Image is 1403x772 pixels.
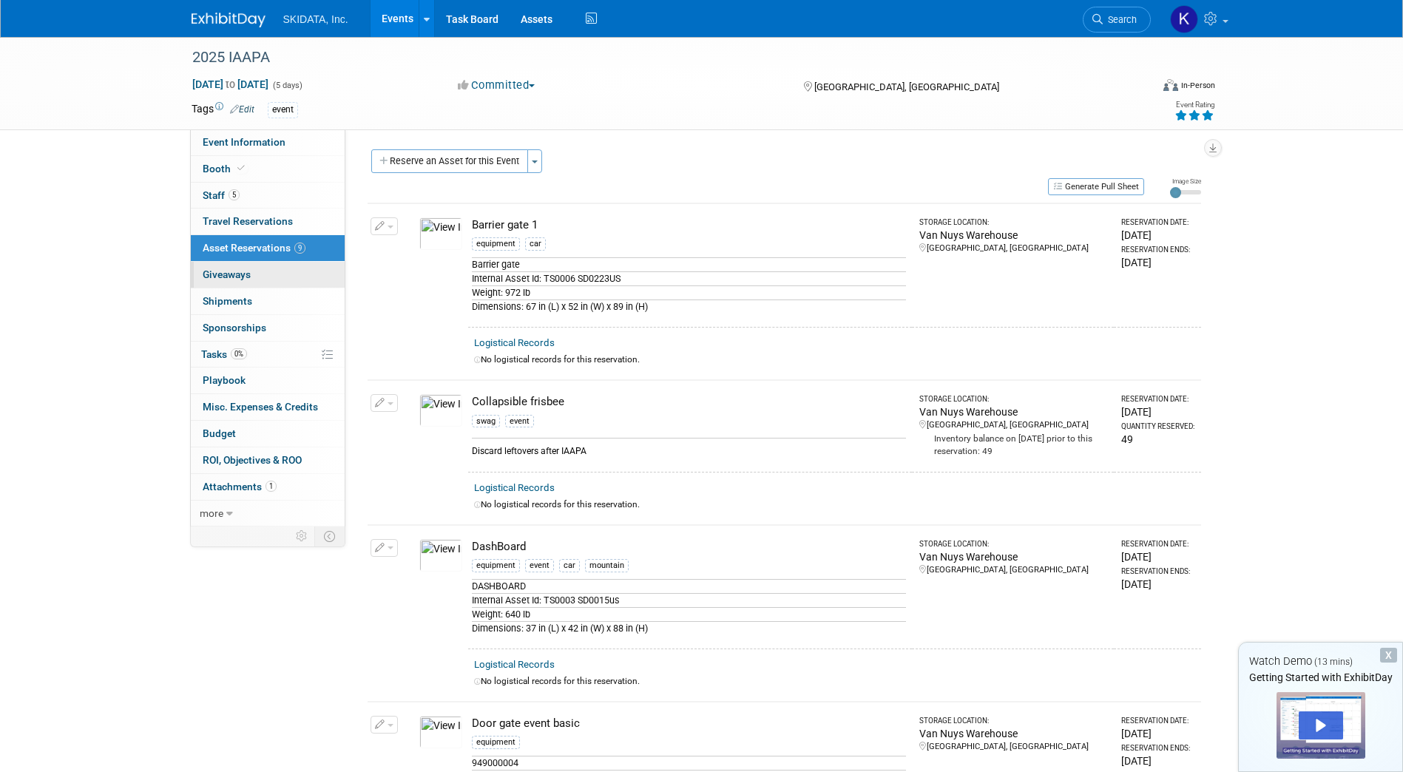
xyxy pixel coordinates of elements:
div: Inventory balance on [DATE] prior to this reservation: 49 [919,431,1109,458]
div: 49 [1121,432,1194,447]
div: Storage Location: [919,217,1109,228]
a: Attachments1 [191,474,345,500]
span: (13 mins) [1314,657,1353,667]
div: car [525,237,546,251]
a: Sponsorships [191,315,345,341]
div: 949000004 [472,756,906,770]
span: Sponsorships [203,322,266,333]
span: Shipments [203,295,252,307]
a: Edit [230,104,254,115]
a: Shipments [191,288,345,314]
div: mountain [585,559,629,572]
div: Image Size [1170,177,1201,186]
a: Search [1083,7,1151,33]
div: event [525,559,554,572]
div: [GEOGRAPHIC_DATA], [GEOGRAPHIC_DATA] [919,243,1109,254]
div: equipment [472,559,520,572]
div: Watch Demo [1239,654,1402,669]
span: Search [1103,14,1137,25]
span: 9 [294,243,305,254]
a: Playbook [191,368,345,393]
div: 2025 IAAPA [187,44,1129,71]
a: Budget [191,421,345,447]
div: [DATE] [1121,754,1194,768]
div: DashBoard [472,539,906,555]
div: Discard leftovers after IAAPA [472,438,906,458]
div: Reservation Ends: [1121,743,1194,754]
div: No logistical records for this reservation. [474,353,1195,366]
div: Dismiss [1380,648,1397,663]
div: Reservation Date: [1121,716,1194,726]
span: to [223,78,237,90]
a: Travel Reservations [191,209,345,234]
div: DASHBOARD [472,579,906,593]
span: (5 days) [271,81,302,90]
span: 1 [266,481,277,492]
div: Collapsible frisbee [472,394,906,410]
span: 5 [229,189,240,200]
div: [GEOGRAPHIC_DATA], [GEOGRAPHIC_DATA] [919,741,1109,753]
span: Playbook [203,374,246,386]
div: swag [472,415,500,428]
span: 0% [231,348,247,359]
a: Tasks0% [191,342,345,368]
td: Personalize Event Tab Strip [289,526,315,546]
div: [DATE] [1121,577,1194,592]
div: car [559,559,580,572]
div: Storage Location: [919,716,1109,726]
td: Toggle Event Tabs [314,526,345,546]
div: Event Format [1064,77,1216,99]
div: Barrier gate [472,257,906,271]
a: Logistical Records [474,482,555,493]
span: [DATE] [DATE] [192,78,269,91]
button: Reserve an Asset for this Event [371,149,528,173]
div: [DATE] [1121,549,1194,564]
td: Tags [192,101,254,118]
span: [GEOGRAPHIC_DATA], [GEOGRAPHIC_DATA] [814,81,999,92]
div: [DATE] [1121,255,1194,270]
span: Giveaways [203,268,251,280]
span: Tasks [201,348,247,360]
button: Committed [453,78,541,93]
div: Weight: 640 lb [472,607,906,621]
span: Misc. Expenses & Credits [203,401,318,413]
a: Misc. Expenses & Credits [191,394,345,420]
div: equipment [472,736,520,749]
div: Reservation Date: [1121,217,1194,228]
div: Van Nuys Warehouse [919,726,1109,741]
div: Internal Asset Id: TS0006 SD0223US [472,271,906,285]
div: No logistical records for this reservation. [474,675,1195,688]
button: Generate Pull Sheet [1048,178,1144,195]
a: Giveaways [191,262,345,288]
span: SKIDATA, Inc. [283,13,348,25]
img: View Images [419,217,462,250]
div: Van Nuys Warehouse [919,228,1109,243]
div: Van Nuys Warehouse [919,404,1109,419]
div: Internal Asset Id: TS0003 SD0015us [472,593,906,607]
div: [DATE] [1121,228,1194,243]
span: Budget [203,427,236,439]
div: [DATE] [1121,726,1194,741]
div: Event Rating [1174,101,1214,109]
div: In-Person [1180,80,1215,91]
div: event [505,415,534,428]
img: ExhibitDay [192,13,266,27]
div: Play [1299,711,1343,739]
a: Booth [191,156,345,182]
a: more [191,501,345,526]
div: Quantity Reserved: [1121,421,1194,432]
img: Format-Inperson.png [1163,79,1178,91]
div: equipment [472,237,520,251]
div: Dimensions: 67 in (L) x 52 in (W) x 89 in (H) [472,299,906,314]
span: more [200,507,223,519]
div: No logistical records for this reservation. [474,498,1195,511]
span: Asset Reservations [203,242,305,254]
img: View Images [419,394,462,427]
div: Reservation Ends: [1121,566,1194,577]
img: Katharina Peyker [1170,5,1198,33]
img: View Images [419,716,462,748]
div: Weight: 972 lb [472,285,906,299]
div: Storage Location: [919,539,1109,549]
div: Reservation Date: [1121,539,1194,549]
i: Booth reservation complete [237,164,245,172]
